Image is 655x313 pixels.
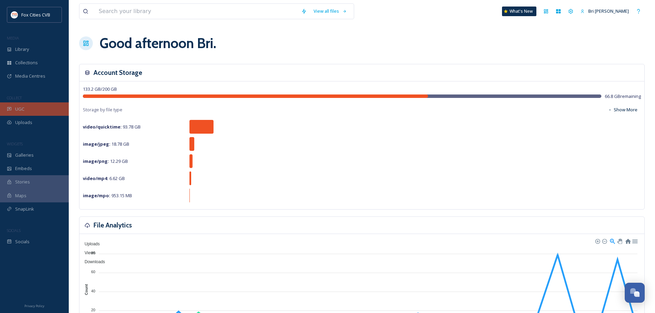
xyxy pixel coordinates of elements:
span: Bri [PERSON_NAME] [588,8,629,14]
h3: File Analytics [94,220,132,230]
h1: Good afternoon Bri . [100,33,216,54]
div: Menu [632,238,637,244]
span: SnapLink [15,206,34,212]
span: Maps [15,192,26,199]
div: Zoom In [595,238,600,243]
span: Embeds [15,165,32,172]
img: images.png [11,11,18,18]
span: MEDIA [7,35,19,41]
tspan: 20 [91,308,95,312]
tspan: 40 [91,289,95,293]
span: Storage by file type [83,107,122,113]
strong: video/mp4 : [83,175,108,181]
span: 6.62 GB [83,175,125,181]
div: Panning [617,239,621,243]
span: Uploads [15,119,32,126]
span: UGC [15,106,24,112]
a: What's New [502,7,536,16]
span: COLLECT [7,95,22,100]
strong: image/png : [83,158,109,164]
a: Privacy Policy [24,301,44,310]
strong: image/mpo : [83,192,110,199]
strong: video/quicktime : [83,124,122,130]
span: Privacy Policy [24,304,44,308]
div: Zoom Out [602,238,607,243]
input: Search your library [95,4,298,19]
strong: image/jpeg : [83,141,110,147]
tspan: 60 [91,270,95,274]
text: Count [84,284,88,295]
button: Show More [604,103,641,116]
span: 18.78 GB [83,141,129,147]
span: WIDGETS [7,141,23,146]
span: Stories [15,179,30,185]
button: Open Chat [625,283,645,303]
span: 93.78 GB [83,124,141,130]
span: Downloads [79,259,105,264]
span: 66.8 GB remaining [605,93,641,100]
a: Bri [PERSON_NAME] [577,4,632,18]
span: Views [79,250,96,255]
span: 12.29 GB [83,158,128,164]
span: Collections [15,59,38,66]
span: Library [15,46,29,53]
span: Socials [15,238,30,245]
div: Selection Zoom [609,238,615,244]
span: Media Centres [15,73,45,79]
span: 133.2 GB / 200 GB [83,86,117,92]
span: SOCIALS [7,228,21,233]
tspan: 80 [91,251,95,255]
div: Reset Zoom [625,238,631,244]
a: View all files [310,4,350,18]
span: 953.15 MB [83,192,132,199]
h3: Account Storage [94,68,142,78]
span: Fox Cities CVB [21,12,50,18]
span: Galleries [15,152,34,158]
span: Uploads [79,242,100,246]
